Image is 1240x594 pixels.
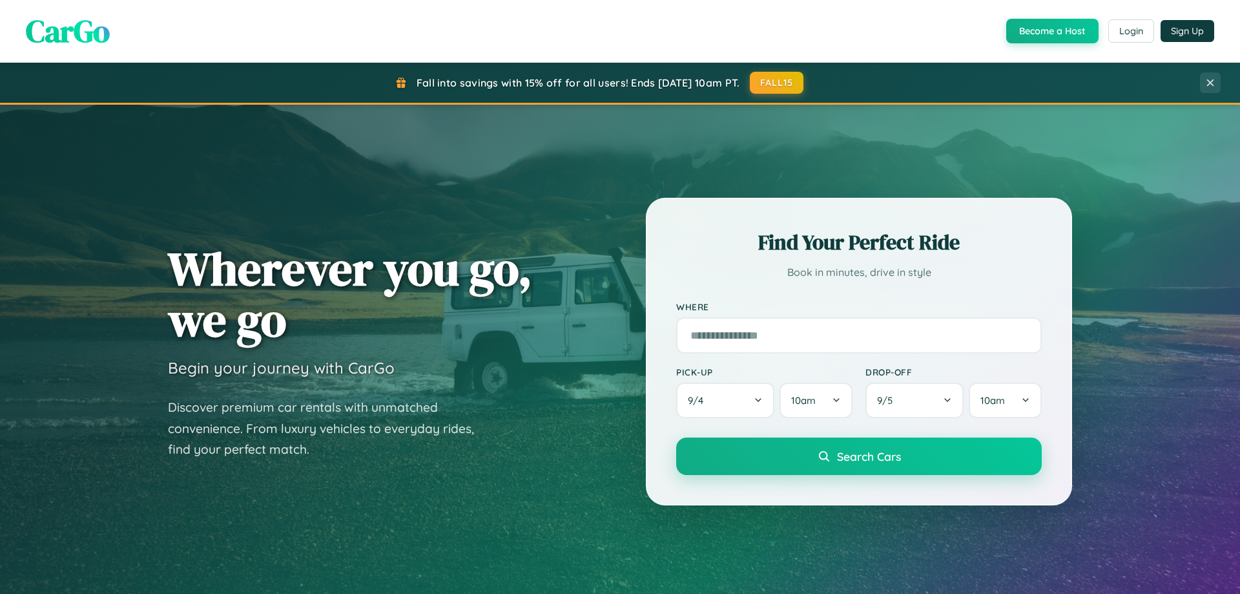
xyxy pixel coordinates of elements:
[865,383,964,418] button: 9/5
[168,358,395,377] h3: Begin your journey with CarGo
[417,76,740,89] span: Fall into savings with 15% off for all users! Ends [DATE] 10am PT.
[676,438,1042,475] button: Search Cars
[676,263,1042,282] p: Book in minutes, drive in style
[780,383,852,418] button: 10am
[877,394,899,407] span: 9 / 5
[26,10,110,52] span: CarGo
[676,383,774,418] button: 9/4
[1108,19,1154,43] button: Login
[750,72,804,94] button: FALL15
[168,243,532,345] h1: Wherever you go, we go
[969,383,1042,418] button: 10am
[676,228,1042,257] h2: Find Your Perfect Ride
[676,366,852,377] label: Pick-up
[168,397,491,460] p: Discover premium car rentals with unmatched convenience. From luxury vehicles to everyday rides, ...
[791,394,816,407] span: 10am
[837,449,901,463] span: Search Cars
[1006,19,1099,43] button: Become a Host
[676,301,1042,312] label: Where
[865,366,1042,377] label: Drop-off
[1161,20,1214,42] button: Sign Up
[980,394,1005,407] span: 10am
[688,394,710,407] span: 9 / 4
